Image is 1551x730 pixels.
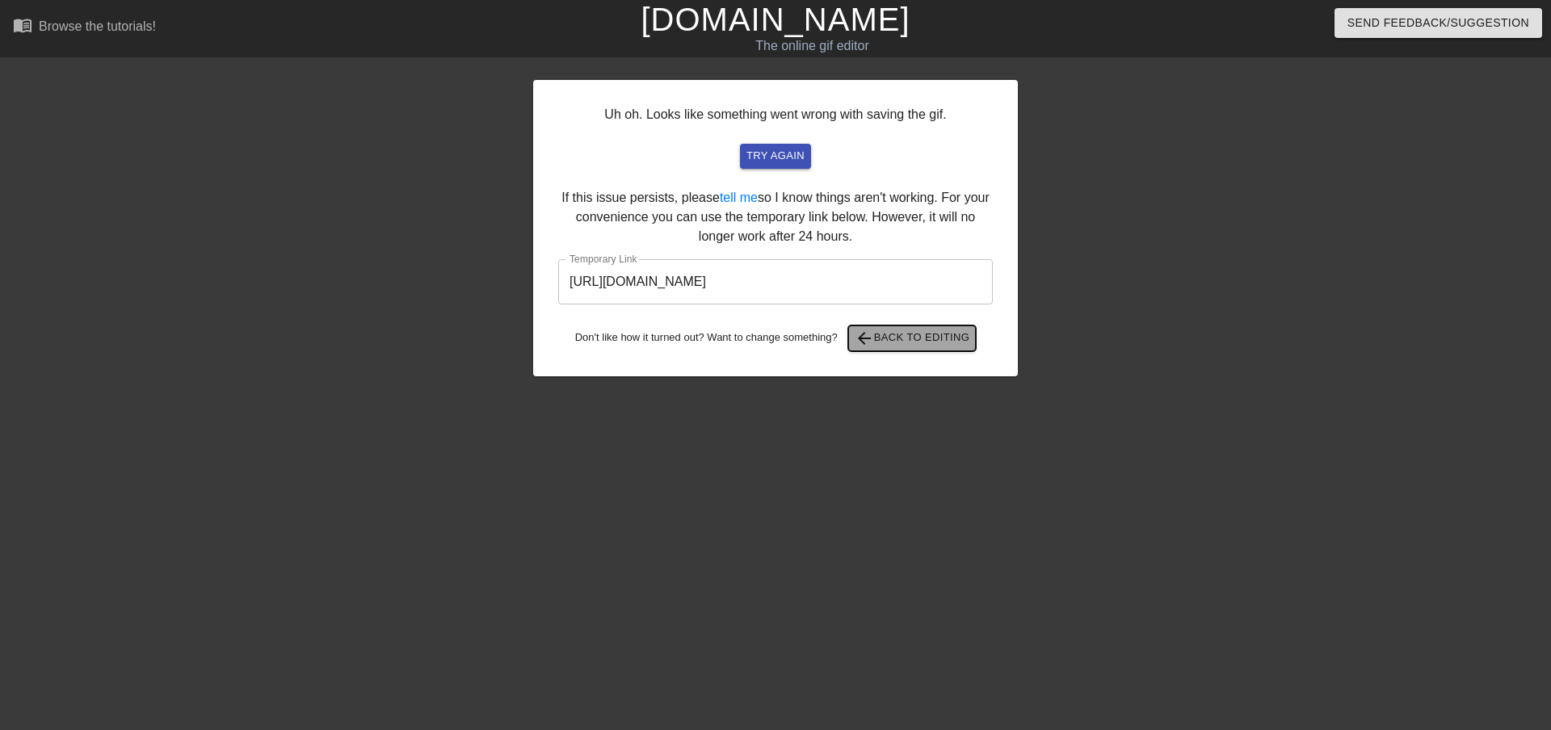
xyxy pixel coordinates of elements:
span: menu_book [13,15,32,35]
div: Uh oh. Looks like something went wrong with saving the gif. If this issue persists, please so I k... [533,80,1018,376]
a: Browse the tutorials! [13,15,156,40]
span: Send Feedback/Suggestion [1347,13,1529,33]
button: Back to Editing [848,325,977,351]
a: tell me [720,191,758,204]
div: The online gif editor [525,36,1099,56]
span: try again [746,147,805,166]
span: Back to Editing [855,329,970,348]
div: Don't like how it turned out? Want to change something? [558,325,993,351]
button: Send Feedback/Suggestion [1335,8,1542,38]
a: [DOMAIN_NAME] [641,2,910,37]
div: Browse the tutorials! [39,19,156,33]
input: bare [558,259,993,304]
span: arrow_back [855,329,874,348]
button: try again [740,144,811,169]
